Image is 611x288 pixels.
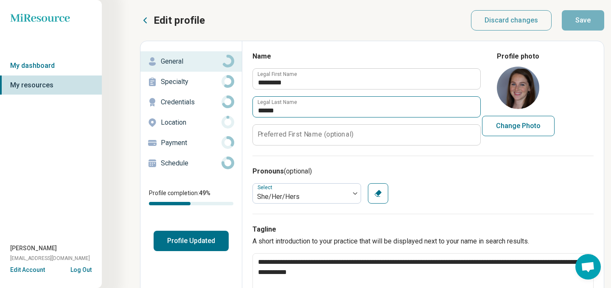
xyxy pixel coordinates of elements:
label: Preferred First Name (optional) [258,131,353,138]
label: Legal Last Name [258,100,297,105]
p: Specialty [161,77,221,87]
button: Profile Updated [154,231,229,251]
button: Edit profile [140,14,205,27]
button: Change Photo [482,116,555,136]
h3: Name [252,51,480,62]
p: A short introduction to your practice that will be displayed next to your name in search results. [252,236,594,246]
button: Save [562,10,604,31]
a: Payment [140,133,242,153]
label: Legal First Name [258,72,297,77]
img: avatar image [497,67,539,109]
legend: Profile photo [497,51,539,62]
div: Profile completion [149,202,233,205]
button: Edit Account [10,266,45,274]
div: She/Her/Hers [257,192,345,202]
p: Edit profile [154,14,205,27]
a: Open chat [575,254,601,280]
h3: Pronouns [252,166,594,176]
span: 49 % [199,190,210,196]
a: Schedule [140,153,242,173]
p: Location [161,117,221,128]
a: General [140,51,242,72]
p: Credentials [161,97,221,107]
button: Discard changes [471,10,552,31]
p: Payment [161,138,221,148]
label: Select [258,185,274,190]
a: Location [140,112,242,133]
h3: Tagline [252,224,594,235]
a: Specialty [140,72,242,92]
a: Credentials [140,92,242,112]
span: [EMAIL_ADDRESS][DOMAIN_NAME] [10,254,90,262]
p: General [161,56,221,67]
span: [PERSON_NAME] [10,244,57,253]
p: Schedule [161,158,221,168]
div: Profile completion: [140,184,242,210]
span: (optional) [284,167,312,175]
button: Log Out [70,266,92,272]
